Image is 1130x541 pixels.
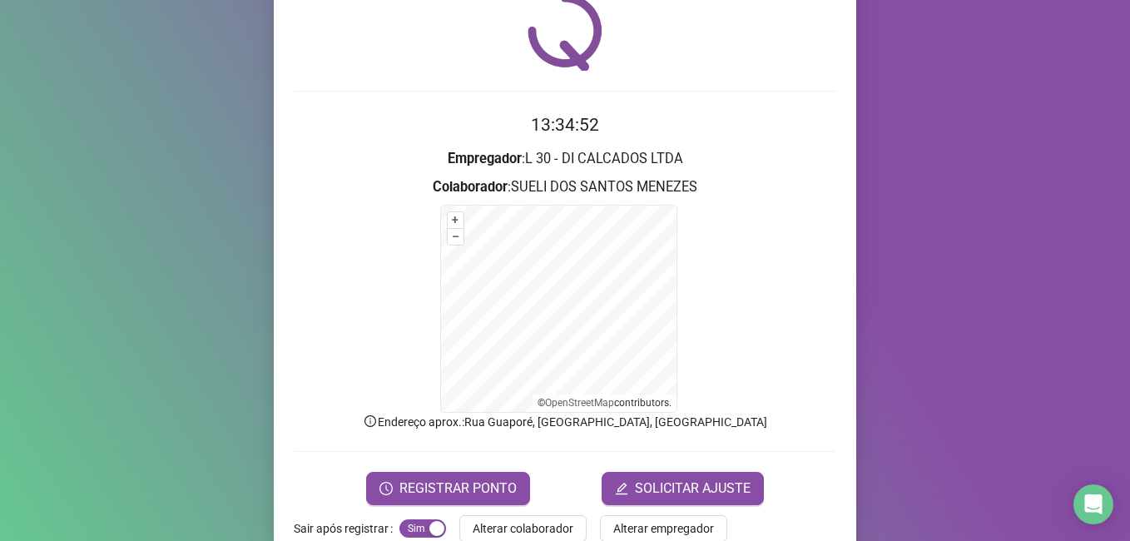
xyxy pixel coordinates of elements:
strong: Colaborador [433,179,508,195]
li: © contributors. [538,397,672,409]
span: clock-circle [379,482,393,495]
a: OpenStreetMap [545,397,614,409]
h3: : SUELI DOS SANTOS MENEZES [294,176,836,198]
span: SOLICITAR AJUSTE [635,479,751,499]
span: edit [615,482,628,495]
button: REGISTRAR PONTO [366,472,530,505]
h3: : L 30 - DI CALCADOS LTDA [294,148,836,170]
button: editSOLICITAR AJUSTE [602,472,764,505]
time: 13:34:52 [531,115,599,135]
div: Open Intercom Messenger [1073,484,1113,524]
button: – [448,229,463,245]
p: Endereço aprox. : Rua Guaporé, [GEOGRAPHIC_DATA], [GEOGRAPHIC_DATA] [294,413,836,431]
span: REGISTRAR PONTO [399,479,517,499]
span: Alterar colaborador [473,519,573,538]
button: + [448,212,463,228]
strong: Empregador [448,151,522,166]
span: info-circle [363,414,378,429]
span: Alterar empregador [613,519,714,538]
